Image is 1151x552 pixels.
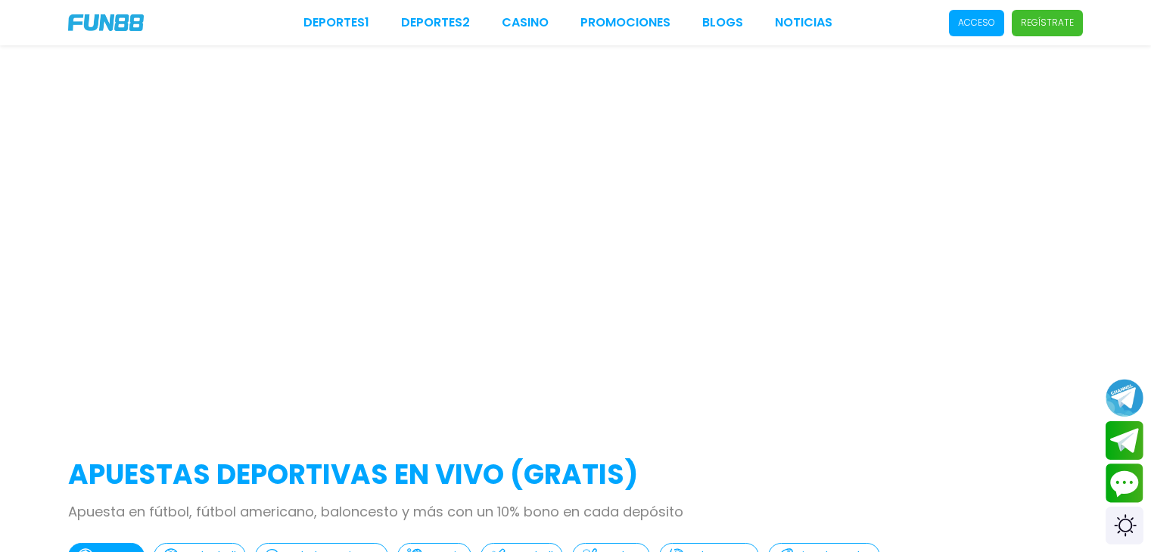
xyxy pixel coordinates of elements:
[958,16,995,29] p: Acceso
[401,14,470,32] a: Deportes2
[1106,464,1143,503] button: Contact customer service
[68,454,1083,495] h2: APUESTAS DEPORTIVAS EN VIVO (gratis)
[68,14,144,31] img: Company Logo
[1106,421,1143,461] button: Join telegram
[303,14,369,32] a: Deportes1
[502,14,549,32] a: CASINO
[580,14,670,32] a: Promociones
[1106,507,1143,544] div: Switch theme
[1106,378,1143,417] button: Join telegram channel
[68,501,1083,522] p: Apuesta en fútbol, fútbol americano, baloncesto y más con un 10% bono en cada depósito
[702,14,743,32] a: BLOGS
[1021,16,1074,29] p: Regístrate
[775,14,832,32] a: NOTICIAS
